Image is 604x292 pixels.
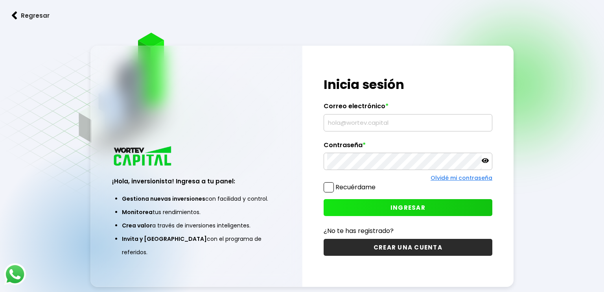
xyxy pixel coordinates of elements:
span: INGRESAR [390,203,425,212]
label: Contraseña [324,141,492,153]
button: INGRESAR [324,199,492,216]
span: Monitorea [122,208,153,216]
h1: Inicia sesión [324,75,492,94]
span: Gestiona nuevas inversiones [122,195,205,203]
li: con facilidad y control. [122,192,271,205]
label: Recuérdame [335,183,376,192]
label: Correo electrónico [324,102,492,114]
img: flecha izquierda [12,11,17,20]
a: ¿No te has registrado?CREAR UNA CUENTA [324,226,492,256]
img: logos_whatsapp-icon.242b2217.svg [4,263,26,285]
li: con el programa de referidos. [122,232,271,259]
a: Olvidé mi contraseña [431,174,492,182]
img: logo_wortev_capital [112,145,174,168]
li: a través de inversiones inteligentes. [122,219,271,232]
span: Invita y [GEOGRAPHIC_DATA] [122,235,207,243]
button: CREAR UNA CUENTA [324,239,492,256]
li: tus rendimientos. [122,205,271,219]
input: hola@wortev.capital [327,115,489,131]
p: ¿No te has registrado? [324,226,492,236]
span: Crea valor [122,222,152,229]
h3: ¡Hola, inversionista! Ingresa a tu panel: [112,177,281,186]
